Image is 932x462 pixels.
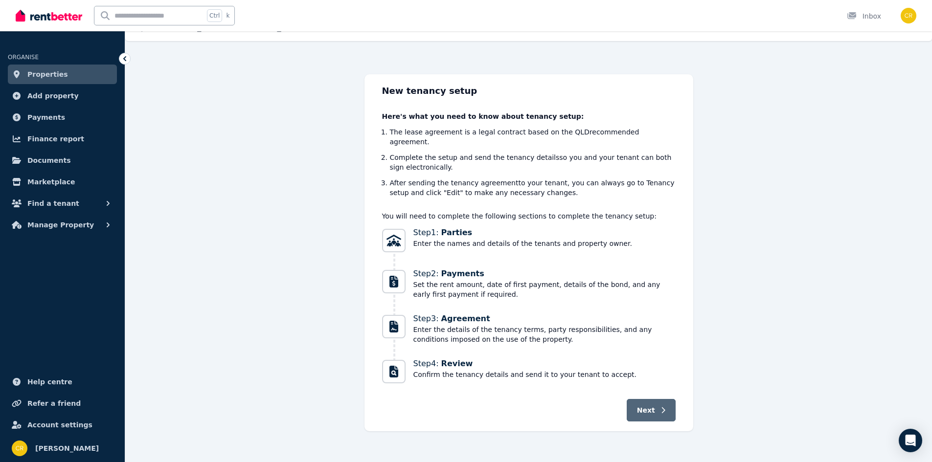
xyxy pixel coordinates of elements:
[441,228,473,237] span: Parties
[12,440,27,456] img: Chris Reid
[382,84,676,98] h2: New tenancy setup
[8,415,117,435] a: Account settings
[901,8,916,23] img: Chris Reid
[27,68,68,80] span: Properties
[390,127,676,147] li: The lease agreement is a legal contract based on the QLD recommended agreement.
[413,268,676,280] span: Step 2 :
[8,194,117,213] button: Find a tenant
[441,359,473,368] span: Review
[413,239,632,248] span: Enter the names and details of the tenants and property owner.
[27,90,79,102] span: Add property
[27,154,71,166] span: Documents
[27,419,92,431] span: Account settings
[8,65,117,84] a: Properties
[8,372,117,392] a: Help centre
[27,376,72,388] span: Help centre
[899,429,922,452] div: Open Intercom Messenger
[8,86,117,106] a: Add property
[413,313,676,325] span: Step 3 :
[441,314,490,323] span: Agreement
[637,405,655,415] span: Next
[16,8,82,23] img: RentBetter
[8,129,117,149] a: Finance report
[8,394,117,413] a: Refer a friend
[8,172,117,192] a: Marketplace
[35,442,99,454] span: [PERSON_NAME]
[27,198,79,209] span: Find a tenant
[413,370,636,379] span: Confirm the tenancy details and send it to your tenant to accept.
[207,9,222,22] span: Ctrl
[27,111,65,123] span: Payments
[382,211,676,221] p: You will need to complete the following sections to complete the tenancy setup:
[27,176,75,188] span: Marketplace
[8,215,117,235] button: Manage Property
[382,111,676,121] p: Here's what you need to know about tenancy setup:
[390,178,676,198] li: After sending the tenancy agreement to your tenant, you can always go to Tenancy setup and click ...
[8,54,39,61] span: ORGANISE
[226,12,229,20] span: k
[847,11,881,21] div: Inbox
[27,397,81,409] span: Refer a friend
[413,227,632,239] span: Step 1 :
[27,219,94,231] span: Manage Property
[8,151,117,170] a: Documents
[390,153,676,172] li: Complete the setup and send the tenancy details so you and your tenant can both sign electronical...
[8,108,117,127] a: Payments
[413,280,676,299] span: Set the rent amount, date of first payment, details of the bond, and any early first payment if r...
[27,133,84,145] span: Finance report
[382,227,676,385] nav: Progress
[441,269,484,278] span: Payments
[413,358,636,370] span: Step 4 :
[413,325,676,344] span: Enter the details of the tenancy terms, party responsibilities, and any conditions imposed on the...
[627,399,676,421] button: Next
